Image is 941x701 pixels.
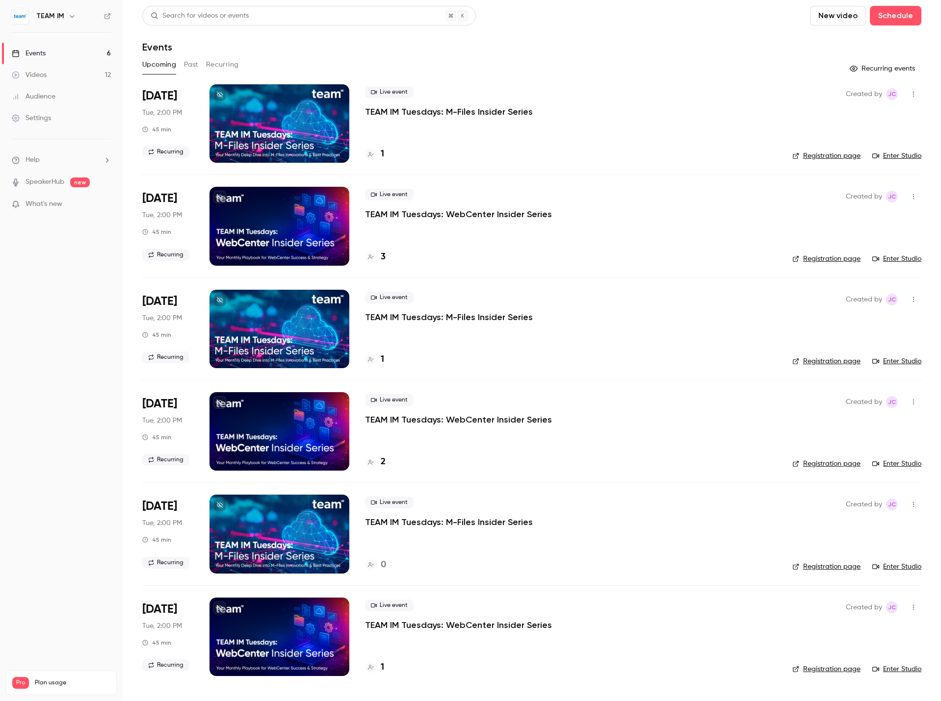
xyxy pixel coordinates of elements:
span: Created by [846,499,882,510]
div: 45 min [142,536,171,544]
button: Recurring [206,57,239,73]
h4: 1 [381,661,384,674]
span: new [70,177,90,187]
h4: 1 [381,353,384,366]
p: TEAM IM Tuesdays: WebCenter Insider Series [365,619,552,631]
span: Created by [846,294,882,305]
span: Jon Chartrand [886,294,898,305]
a: 0 [365,558,386,572]
span: Recurring [142,351,189,363]
span: JC [888,601,896,613]
div: 45 min [142,228,171,236]
div: Nov 11 Tue, 2:00 PM (America/Chicago) [142,392,194,471]
span: JC [888,191,896,202]
span: [DATE] [142,294,177,309]
span: Jon Chartrand [886,601,898,613]
a: Enter Studio [872,356,921,366]
div: Events [12,49,46,58]
button: Schedule [870,6,921,25]
div: 45 min [142,433,171,441]
span: [DATE] [142,499,177,514]
span: Recurring [142,146,189,158]
span: Tue, 2:00 PM [142,518,182,528]
a: 1 [365,148,384,161]
a: Enter Studio [872,459,921,469]
span: Created by [846,88,882,100]
span: Jon Chartrand [886,396,898,408]
span: [DATE] [142,191,177,206]
div: Oct 14 Tue, 2:00 PM (America/Chicago) [142,187,194,265]
a: Registration page [792,664,861,674]
span: Help [26,155,40,165]
h4: 0 [381,558,386,572]
span: Recurring [142,659,189,671]
a: TEAM IM Tuesdays: WebCenter Insider Series [365,208,552,220]
div: Videos [12,70,47,80]
a: 1 [365,353,384,366]
span: Live event [365,600,414,611]
span: Pro [12,677,29,689]
button: Upcoming [142,57,176,73]
span: Recurring [142,454,189,466]
div: 45 min [142,331,171,339]
img: TEAM IM [12,8,28,24]
span: Jon Chartrand [886,191,898,202]
a: TEAM IM Tuesdays: M-Files Insider Series [365,106,533,118]
span: Tue, 2:00 PM [142,416,182,426]
span: Created by [846,191,882,202]
button: Past [184,57,198,73]
span: JC [888,499,896,510]
div: Settings [12,113,51,123]
iframe: Noticeable Trigger [99,200,111,209]
span: Tue, 2:00 PM [142,621,182,631]
h6: TEAM IM [36,11,64,21]
a: Enter Studio [872,254,921,264]
a: Enter Studio [872,664,921,674]
a: 1 [365,661,384,674]
div: Dec 2 Tue, 2:00 PM (America/Chicago) [142,495,194,573]
a: Enter Studio [872,151,921,161]
span: JC [888,396,896,408]
button: Recurring events [845,61,921,76]
span: [DATE] [142,88,177,104]
button: New video [810,6,866,25]
span: What's new [26,199,62,209]
span: Live event [365,497,414,508]
a: 3 [365,250,386,264]
span: JC [888,294,896,305]
span: Plan usage [35,679,110,687]
a: Registration page [792,254,861,264]
span: [DATE] [142,396,177,412]
a: TEAM IM Tuesdays: M-Files Insider Series [365,516,533,528]
div: Dec 9 Tue, 2:00 PM (America/Chicago) [142,598,194,676]
div: Nov 4 Tue, 2:00 PM (America/Chicago) [142,290,194,368]
span: JC [888,88,896,100]
span: Live event [365,189,414,200]
h4: 3 [381,250,386,264]
span: Tue, 2:00 PM [142,210,182,220]
a: SpeakerHub [26,177,64,187]
span: Jon Chartrand [886,499,898,510]
span: Tue, 2:00 PM [142,313,182,323]
span: Live event [365,86,414,98]
div: 45 min [142,125,171,133]
h4: 2 [381,455,386,469]
a: TEAM IM Tuesdays: M-Files Insider Series [365,311,533,323]
span: Created by [846,601,882,613]
a: TEAM IM Tuesdays: WebCenter Insider Series [365,414,552,426]
div: Oct 7 Tue, 2:00 PM (America/Chicago) [142,84,194,163]
span: Recurring [142,557,189,569]
a: Registration page [792,562,861,572]
h1: Events [142,41,172,53]
span: Live event [365,292,414,303]
span: Recurring [142,249,189,261]
a: Registration page [792,356,861,366]
div: Audience [12,92,55,101]
div: Search for videos or events [151,11,249,21]
h4: 1 [381,148,384,161]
